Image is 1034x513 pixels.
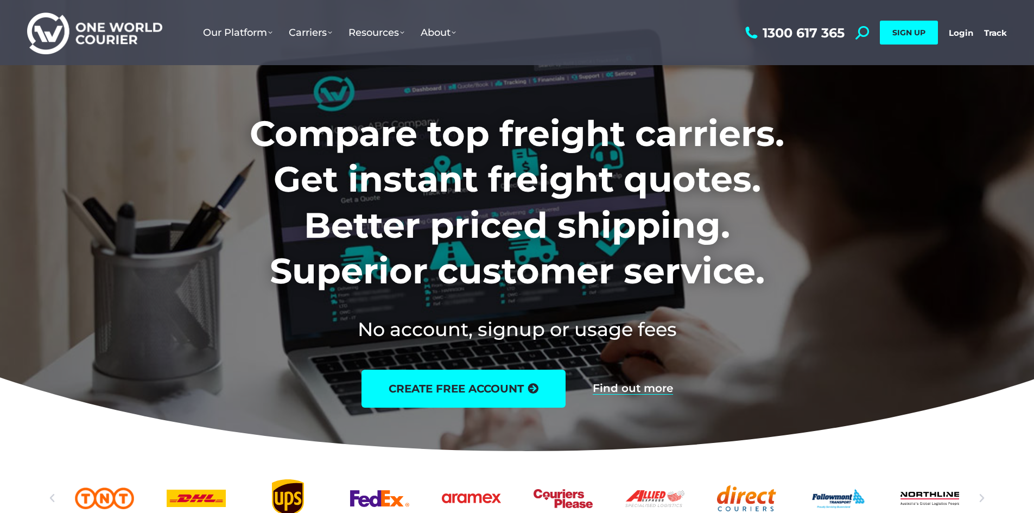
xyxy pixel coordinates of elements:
img: One World Courier [27,11,162,55]
a: Login [949,28,973,38]
span: Resources [348,27,404,39]
span: About [421,27,456,39]
span: Our Platform [203,27,272,39]
a: Find out more [593,383,673,395]
a: SIGN UP [880,21,938,45]
a: Our Platform [195,16,281,49]
a: create free account [361,370,566,408]
a: Track [984,28,1007,38]
a: About [413,16,464,49]
a: Resources [340,16,413,49]
a: 1300 617 365 [743,26,845,40]
h2: No account, signup or usage fees [178,316,856,343]
span: Carriers [289,27,332,39]
h1: Compare top freight carriers. Get instant freight quotes. Better priced shipping. Superior custom... [178,111,856,294]
a: Carriers [281,16,340,49]
span: SIGN UP [892,28,925,37]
